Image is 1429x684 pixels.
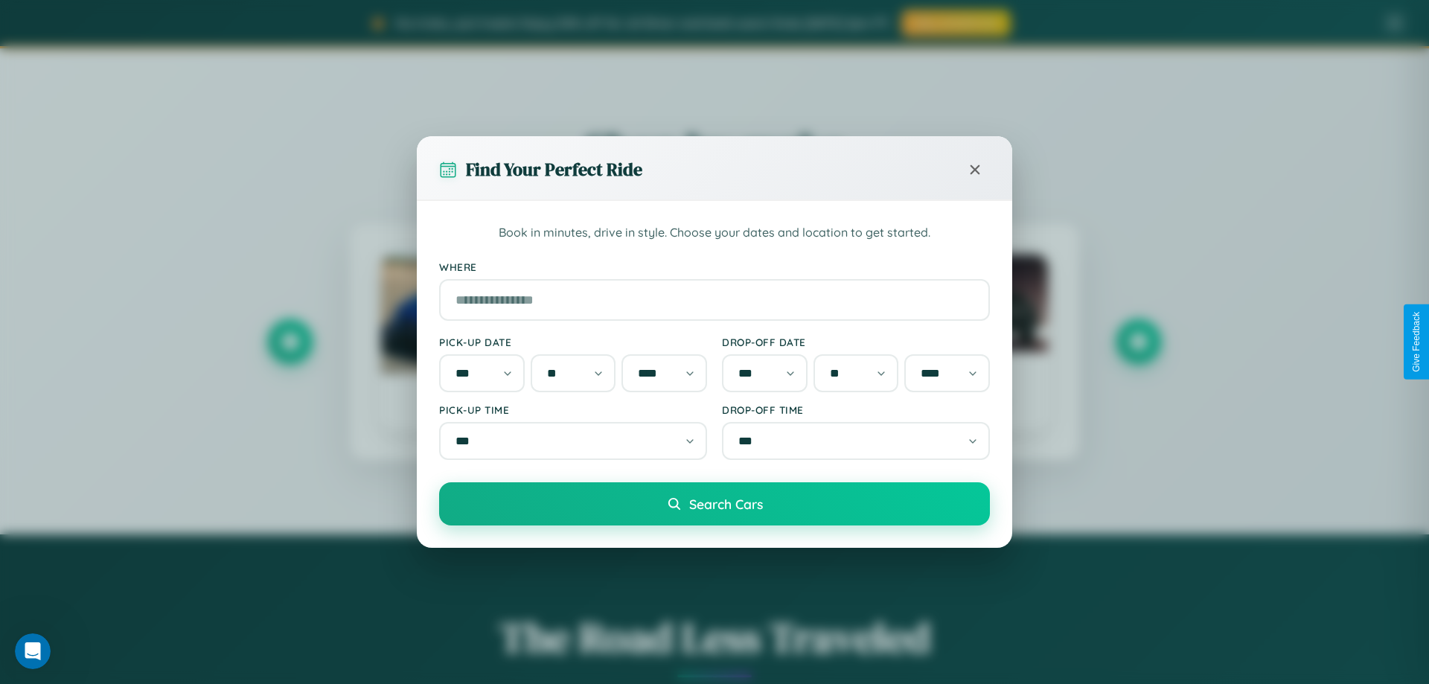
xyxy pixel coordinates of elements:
[689,496,763,512] span: Search Cars
[439,482,990,525] button: Search Cars
[439,403,707,416] label: Pick-up Time
[722,336,990,348] label: Drop-off Date
[439,261,990,273] label: Where
[439,336,707,348] label: Pick-up Date
[466,157,642,182] h3: Find Your Perfect Ride
[722,403,990,416] label: Drop-off Time
[439,223,990,243] p: Book in minutes, drive in style. Choose your dates and location to get started.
